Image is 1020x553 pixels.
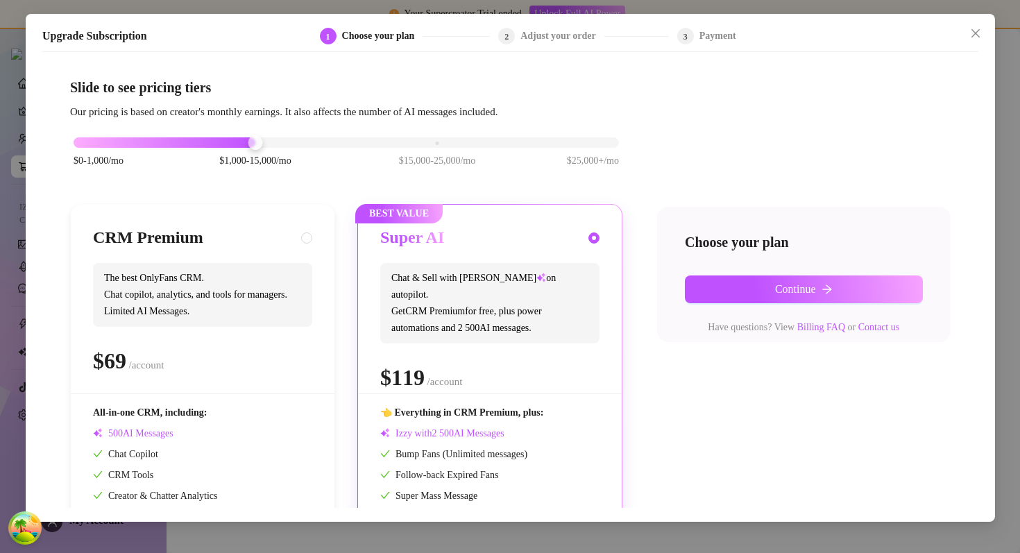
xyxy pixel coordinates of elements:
[504,31,509,41] span: 2
[70,106,498,117] span: Our pricing is based on creator's monthly earnings. It also affects the number of AI messages inc...
[380,491,390,500] span: check
[93,407,207,418] span: All-in-one CRM, including:
[93,227,203,249] h3: CRM Premium
[380,263,600,343] span: Chat & Sell with [PERSON_NAME] on autopilot. Get CRM Premium for free, plus power automations and...
[93,449,158,459] span: Chat Copilot
[219,153,291,169] span: $1,000-15,000/mo
[427,376,462,387] span: /account
[699,28,736,44] div: Payment
[42,28,147,44] h5: Upgrade Subscription
[683,31,687,41] span: 3
[380,470,499,480] span: Follow-back Expired Fans
[399,153,475,169] span: $15,000-25,000/mo
[70,78,951,97] h4: Slide to see pricing tiers
[355,204,443,223] span: BEST VALUE
[567,153,619,169] span: $25,000+/mo
[128,359,164,371] span: /account
[380,428,504,439] span: Izzy with AI Messages
[380,407,543,418] span: 👈 Everything in CRM Premium, plus:
[969,28,980,39] span: close
[74,153,124,169] span: $0-1,000/mo
[93,491,103,500] span: check
[380,470,390,479] span: check
[93,470,153,480] span: CRM Tools
[685,232,923,252] h4: Choose your plan
[858,322,899,332] a: Contact us
[708,322,899,332] span: Have questions? View or
[11,514,39,542] button: Open Tanstack query devtools
[380,365,425,390] span: $
[93,263,312,327] span: The best OnlyFans CRM. Chat copilot, analytics, and tools for managers. Limited AI Messages.
[93,428,173,439] span: AI Messages
[93,348,126,373] span: $
[341,28,423,44] div: Choose your plan
[797,322,844,332] a: Billing FAQ
[821,284,832,295] span: arrow-right
[964,22,986,44] button: Close
[93,449,103,459] span: check
[380,449,527,459] span: Bump Fans (Unlimited messages)
[775,283,816,296] span: Continue
[380,491,477,501] span: Super Mass Message
[93,491,217,501] span: Creator & Chatter Analytics
[685,275,923,303] button: Continuearrow-right
[964,28,986,39] span: Close
[380,227,444,249] h3: Super AI
[325,31,330,41] span: 1
[93,470,103,479] span: check
[520,28,604,44] div: Adjust your order
[380,449,390,459] span: check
